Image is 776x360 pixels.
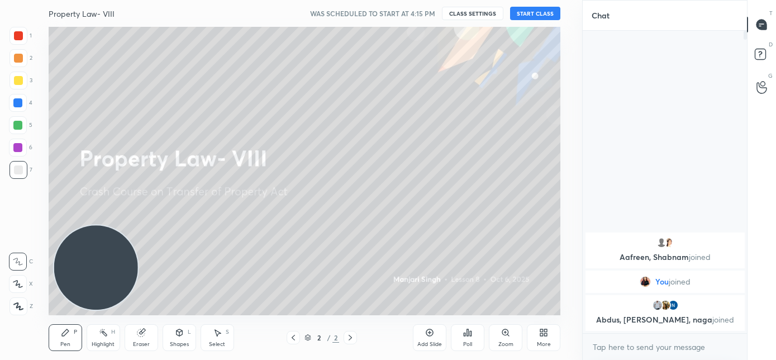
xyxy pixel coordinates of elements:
[592,315,738,324] p: Abdus, [PERSON_NAME], naga
[667,300,678,311] img: 3
[92,342,115,347] div: Highlight
[74,329,77,335] div: P
[689,252,711,262] span: joined
[592,253,738,262] p: Aafreen, Shabnam
[583,1,618,30] p: Chat
[655,277,669,286] span: You
[669,277,691,286] span: joined
[209,342,225,347] div: Select
[463,342,472,347] div: Poll
[49,8,115,19] h4: Property Law- VIII
[583,230,748,333] div: grid
[769,40,773,49] p: D
[712,314,734,325] span: joined
[332,333,339,343] div: 2
[9,253,33,271] div: C
[9,139,32,157] div: 6
[133,342,150,347] div: Eraser
[9,72,32,89] div: 3
[640,276,651,287] img: 05514626b3584cb8bf974ab8136fe915.jpg
[9,49,32,67] div: 2
[537,342,551,347] div: More
[9,94,32,112] div: 4
[417,342,442,347] div: Add Slide
[9,275,33,293] div: X
[313,334,325,341] div: 2
[651,300,663,311] img: 9f49b73c654e4168959752afa848a689.jpg
[188,329,191,335] div: L
[9,297,33,315] div: Z
[226,329,229,335] div: S
[659,300,670,311] img: 6713d5e0c5c348f89adeb9f43abe441c.jpg
[768,72,773,80] p: G
[111,329,115,335] div: H
[60,342,70,347] div: Pen
[327,334,330,341] div: /
[769,9,773,17] p: T
[663,237,674,248] img: 3
[170,342,189,347] div: Shapes
[498,342,513,347] div: Zoom
[310,8,435,18] h5: WAS SCHEDULED TO START AT 4:15 PM
[655,237,666,248] img: default.png
[9,116,32,134] div: 5
[442,7,503,20] button: CLASS SETTINGS
[9,27,32,45] div: 1
[510,7,560,20] button: START CLASS
[9,161,32,179] div: 7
